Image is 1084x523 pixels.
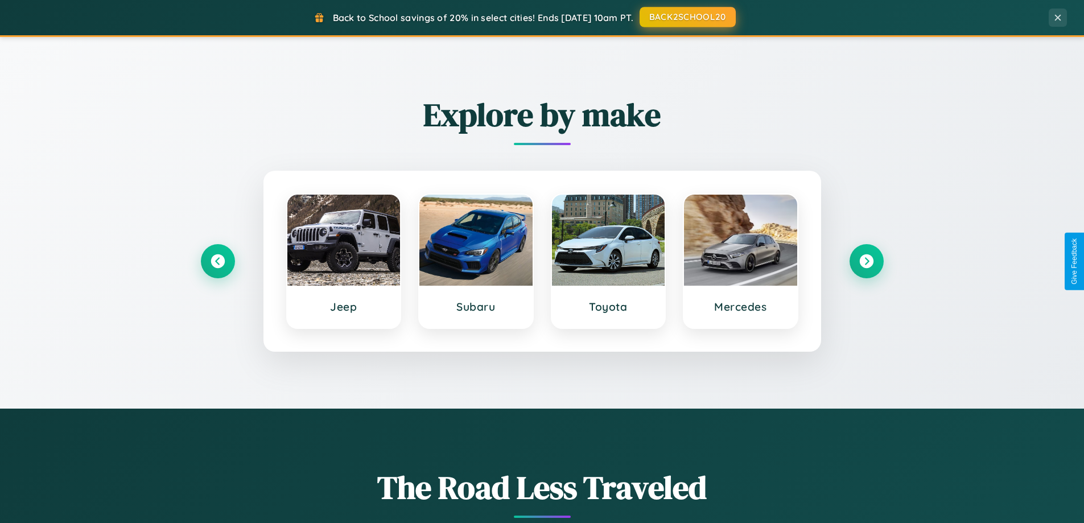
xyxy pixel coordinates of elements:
[640,7,736,27] button: BACK2SCHOOL20
[201,466,884,509] h1: The Road Less Traveled
[431,300,521,314] h3: Subaru
[1070,238,1078,285] div: Give Feedback
[695,300,786,314] h3: Mercedes
[333,12,633,23] span: Back to School savings of 20% in select cities! Ends [DATE] 10am PT.
[299,300,389,314] h3: Jeep
[201,93,884,137] h2: Explore by make
[563,300,654,314] h3: Toyota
